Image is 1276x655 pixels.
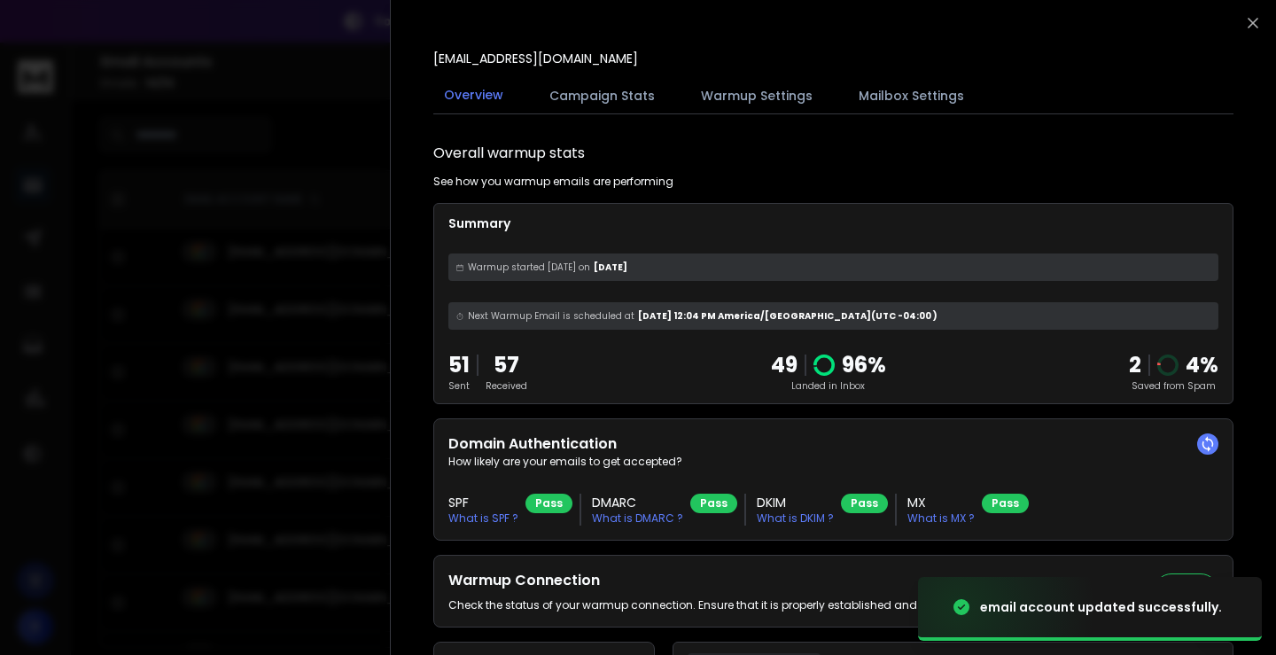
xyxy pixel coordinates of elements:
h1: Overall warmup stats [433,143,585,164]
p: 96 % [842,351,886,379]
p: What is SPF ? [448,511,518,526]
p: 49 [771,351,797,379]
h3: DMARC [592,494,683,511]
p: Check the status of your warmup connection. Ensure that it is properly established and functionin... [448,598,1054,612]
div: [DATE] 12:04 PM America/[GEOGRAPHIC_DATA] (UTC -04:00 ) [448,302,1218,330]
div: Pass [982,494,1029,513]
p: [EMAIL_ADDRESS][DOMAIN_NAME] [433,50,638,67]
span: Next Warmup Email is scheduled at [468,309,634,323]
p: What is DMARC ? [592,511,683,526]
h3: MX [907,494,975,511]
p: 57 [486,351,527,379]
span: Warmup started [DATE] on [468,261,590,274]
div: Pass [841,494,888,513]
p: 51 [448,351,470,379]
p: What is MX ? [907,511,975,526]
button: Mailbox Settings [848,76,975,115]
h3: SPF [448,494,518,511]
button: Warmup Settings [690,76,823,115]
strong: 2 [1129,350,1141,379]
button: Overview [433,75,514,116]
h2: Warmup Connection [448,570,1054,591]
p: How likely are your emails to get accepted? [448,455,1218,469]
div: Pass [690,494,737,513]
p: Sent [448,379,470,393]
button: Campaign Stats [539,76,665,115]
p: Saved from Spam [1129,379,1218,393]
p: Received [486,379,527,393]
div: Pass [525,494,572,513]
h3: DKIM [757,494,834,511]
h2: Domain Authentication [448,433,1218,455]
p: 4 % [1186,351,1218,379]
p: Summary [448,214,1218,232]
div: [DATE] [448,253,1218,281]
p: See how you warmup emails are performing [433,175,673,189]
p: What is DKIM ? [757,511,834,526]
p: Landed in Inbox [771,379,886,393]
